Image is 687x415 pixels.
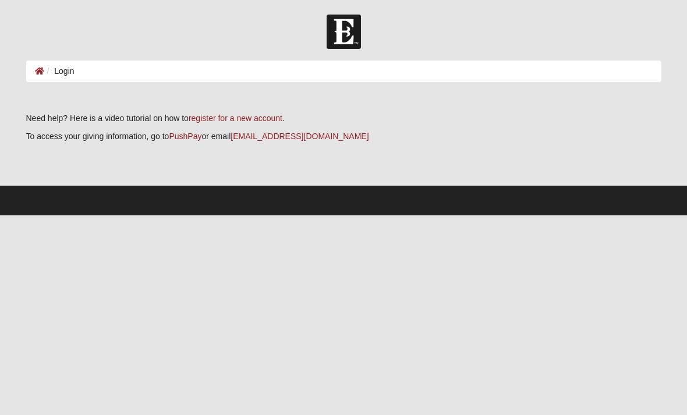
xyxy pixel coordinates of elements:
a: PushPay [169,132,201,141]
a: register for a new account [189,113,282,123]
a: [EMAIL_ADDRESS][DOMAIN_NAME] [231,132,369,141]
p: To access your giving information, go to or email [26,130,661,143]
li: Login [44,65,75,77]
img: Church of Eleven22 Logo [327,15,361,49]
p: Need help? Here is a video tutorial on how to . [26,112,661,125]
